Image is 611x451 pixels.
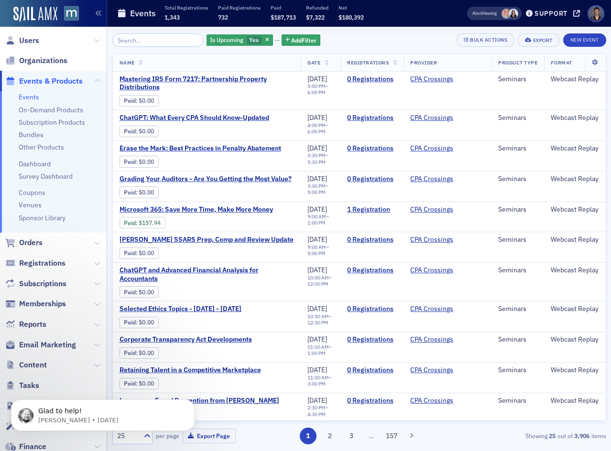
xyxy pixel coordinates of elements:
[5,279,66,289] a: Subscriptions
[307,183,334,195] div: –
[338,4,364,11] p: Net
[347,59,389,66] span: Registrations
[271,4,296,11] p: Paid
[120,317,159,328] div: Paid: 0 - $0
[120,347,159,359] div: Paid: 0 - $0
[551,366,599,375] div: Webcast Replay
[57,6,79,22] a: View Homepage
[183,429,236,443] button: Export Page
[120,305,280,313] a: Selected Ethics Topics - [DATE] - [DATE]
[307,274,329,281] time: 10:00 AM
[19,106,83,114] a: On-Demand Products
[551,205,599,214] div: Webcast Replay
[124,219,139,226] span: :
[120,205,280,214] a: Microsoft 365: Save More Time, Make More Money
[307,250,326,257] time: 5:00 PM
[19,237,43,248] span: Orders
[551,236,599,244] div: Webcast Replay
[139,97,154,104] span: $0.00
[5,35,39,46] a: Users
[124,349,136,356] a: Paid
[347,236,397,244] a: 0 Registrations
[410,305,470,313] span: CPA Crossings
[307,266,327,274] span: [DATE]
[120,75,295,92] a: Mastering IRS Form 7217: Partnership Property Distributions
[164,13,180,21] span: 1,343
[124,97,136,104] a: Paid
[124,249,139,257] span: :
[120,144,281,153] a: Erase the Mark: Best Practices in Penalty Abatement
[307,275,334,287] div: –
[588,5,604,22] span: Profile
[410,366,453,375] a: CPA Crossings
[139,158,154,165] span: $0.00
[124,128,139,135] span: :
[19,130,44,139] a: Bundles
[533,38,553,43] div: Export
[347,75,397,84] a: 0 Registrations
[124,128,136,135] a: Paid
[124,189,136,196] a: Paid
[19,360,47,370] span: Content
[120,397,295,413] span: Lessons on Fraud Prevention from Sam Bankman-Fried's Crypto
[410,175,453,183] a: CPA Crossings
[551,397,599,405] div: Webcast Replay
[19,279,66,289] span: Subscriptions
[5,340,76,350] a: Email Marketing
[120,335,280,344] a: Corporate Transparency Act Developments
[551,144,599,153] div: Webcast Replay
[307,189,326,195] time: 5:00 PM
[498,75,537,84] div: Seminars
[307,152,326,159] time: 3:30 PM
[19,214,65,222] a: Sponsor Library
[472,10,481,16] div: Also
[5,237,43,248] a: Orders
[472,10,497,17] span: Viewing
[498,144,537,153] div: Seminars
[307,380,326,387] time: 3:00 PM
[124,158,136,165] a: Paid
[13,7,57,22] img: SailAMX
[457,33,514,47] button: Bulk Actions
[19,201,42,209] a: Venues
[120,126,159,137] div: Paid: 1 - $0
[551,59,572,66] span: Format
[307,75,327,83] span: [DATE]
[410,75,470,84] span: CPA Crossings
[19,258,65,268] span: Registrations
[307,374,329,381] time: 11:00 AM
[124,249,136,257] a: Paid
[410,236,470,244] span: CPA Crossings
[410,397,470,405] span: CPA Crossings
[307,405,334,417] div: –
[271,13,296,21] span: $187,713
[347,266,397,275] a: 0 Registrations
[120,247,159,259] div: Paid: 0 - $0
[498,397,537,405] div: Seminars
[120,266,295,283] a: ChatGPT and Advanced Financial Analysis for Accountants
[306,4,328,11] p: Refunded
[5,55,67,66] a: Organizations
[307,83,326,89] time: 5:00 PM
[307,159,326,165] time: 5:30 PM
[347,205,397,214] a: 1 Registration
[139,128,154,135] span: $0.00
[551,266,599,275] div: Webcast Replay
[307,205,327,214] span: [DATE]
[139,189,154,196] span: $0.00
[551,175,599,183] div: Webcast Replay
[498,114,537,122] div: Seminars
[139,349,154,356] span: $0.00
[124,349,139,356] span: :
[64,6,79,21] img: SailAMX
[551,75,599,84] div: Webcast Replay
[563,33,606,47] button: New Event
[307,411,326,418] time: 4:30 PM
[383,428,400,444] button: 157
[124,289,139,296] span: :
[307,365,327,374] span: [DATE]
